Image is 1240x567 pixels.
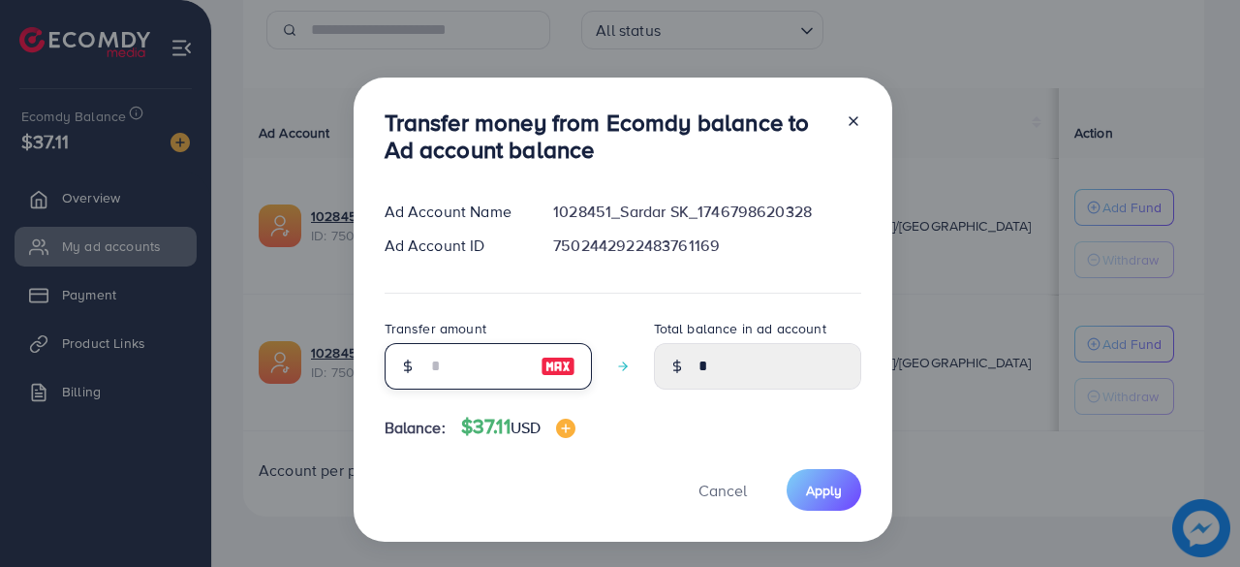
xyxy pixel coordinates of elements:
[787,469,861,511] button: Apply
[698,480,747,501] span: Cancel
[385,109,830,165] h3: Transfer money from Ecomdy balance to Ad account balance
[369,201,539,223] div: Ad Account Name
[538,201,876,223] div: 1028451_Sardar SK_1746798620328
[538,235,876,257] div: 7502442922483761169
[654,319,826,338] label: Total balance in ad account
[556,419,575,438] img: image
[511,417,541,438] span: USD
[385,417,446,439] span: Balance:
[461,415,575,439] h4: $37.11
[369,235,539,257] div: Ad Account ID
[674,469,771,511] button: Cancel
[806,481,842,500] span: Apply
[385,319,486,338] label: Transfer amount
[541,355,575,378] img: image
